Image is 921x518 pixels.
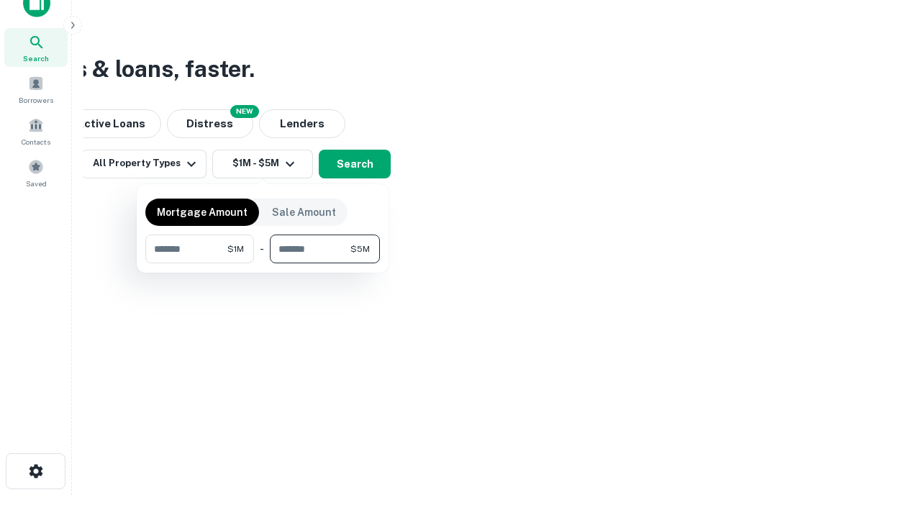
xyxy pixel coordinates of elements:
[849,403,921,472] iframe: Chat Widget
[260,235,264,263] div: -
[227,242,244,255] span: $1M
[350,242,370,255] span: $5M
[157,204,248,220] p: Mortgage Amount
[272,204,336,220] p: Sale Amount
